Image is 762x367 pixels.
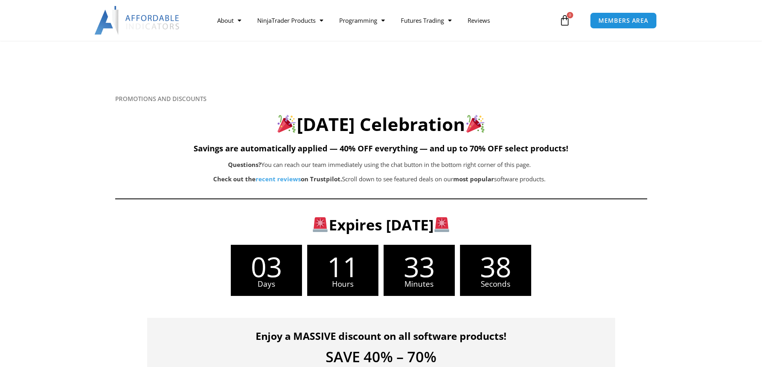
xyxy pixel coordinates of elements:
[598,18,648,24] span: MEMBERS AREA
[278,115,296,133] img: 🎉
[155,174,604,185] p: Scroll down to see featured deals on our software products.
[231,280,302,288] span: Days
[590,12,657,29] a: MEMBERS AREA
[159,350,603,364] h4: SAVE 40% – 70%
[460,253,531,280] span: 38
[307,280,378,288] span: Hours
[567,12,573,18] span: 0
[94,6,180,35] img: LogoAI | Affordable Indicators – NinjaTrader
[157,215,605,234] h3: Expires [DATE]
[453,175,494,183] b: most popular
[249,11,331,30] a: NinjaTrader Products
[384,253,455,280] span: 33
[393,11,460,30] a: Futures Trading
[231,253,302,280] span: 03
[209,11,557,30] nav: Menu
[115,95,647,103] h6: PROMOTIONS AND DISCOUNTS
[307,253,378,280] span: 11
[209,11,249,30] a: About
[384,280,455,288] span: Minutes
[115,113,647,136] h2: [DATE] Celebration
[466,115,484,133] img: 🎉
[155,159,604,171] p: You can reach our team immediately using the chat button in the bottom right corner of this page.
[313,217,328,232] img: 🚨
[115,144,647,153] h5: Savings are automatically applied — 40% OFF everything — and up to 70% OFF select products!
[228,161,261,169] b: Questions?
[159,330,603,342] h4: Enjoy a MASSIVE discount on all software products!
[331,11,393,30] a: Programming
[460,11,498,30] a: Reviews
[434,217,449,232] img: 🚨
[213,175,342,183] strong: Check out the on Trustpilot.
[547,9,582,32] a: 0
[460,280,531,288] span: Seconds
[256,175,301,183] a: recent reviews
